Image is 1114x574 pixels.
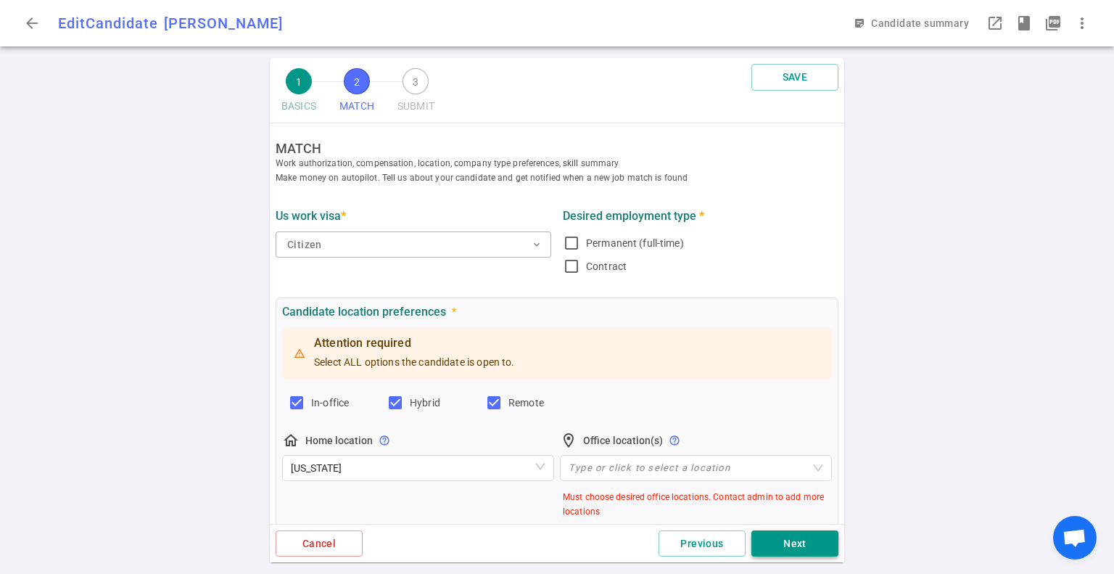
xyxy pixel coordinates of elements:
[751,64,838,91] button: SAVE
[276,64,322,123] button: 1BASICS
[291,457,545,479] span: New York
[281,94,316,118] span: BASICS
[276,209,346,223] strong: US work visa
[311,397,349,409] span: In-office
[531,239,542,250] span: expand_more
[981,9,1010,38] button: Open LinkedIn as a popup
[276,141,850,156] strong: MATCH
[276,231,551,258] button: Citizen
[58,15,158,32] span: Edit Candidate
[392,64,440,123] button: 3SUBMIT
[659,530,746,557] button: Previous
[314,332,515,375] div: Select ALL options the candidate is open to.
[282,305,446,319] strong: Candidate location preferences
[751,530,838,557] button: Next
[282,432,300,449] span: home_pin
[563,209,704,223] strong: Desired employment type
[314,336,515,350] div: Attention required
[583,435,663,446] strong: Office location(s)
[23,15,41,32] span: arrow_back
[508,397,544,409] span: Remote
[276,530,363,557] button: Cancel
[1039,9,1068,38] button: Open PDF in a popup
[586,237,684,249] span: Permanent (full-time)
[276,156,850,185] span: Work authorization, compensation, location, company type preferences, skill summary Make money on...
[854,17,865,29] span: sticky_note_2
[305,435,373,446] strong: Home location
[397,94,434,118] span: SUBMIT
[339,94,374,118] span: MATCH
[379,435,390,446] span: Please select candidate's home city (or state)
[403,68,429,94] span: 3
[851,10,975,37] button: Open sticky note
[1044,15,1062,32] i: picture_as_pdf
[1010,9,1039,38] button: Open resume highlights in a popup
[1053,516,1097,559] a: Open chat
[560,432,577,449] span: location_on
[344,68,370,94] span: 2
[1073,15,1091,32] span: more_vert
[410,397,440,409] span: Hybrid
[286,68,312,94] span: 1
[563,490,835,519] span: Must choose desired office locations. Contact admin to add more locations
[586,261,627,272] span: Contract
[986,15,1004,32] span: launch
[334,64,380,123] button: 2MATCH
[164,15,283,32] span: [PERSON_NAME]
[17,9,46,38] button: Go back
[1015,15,1033,32] span: book
[669,435,680,446] span: help_outline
